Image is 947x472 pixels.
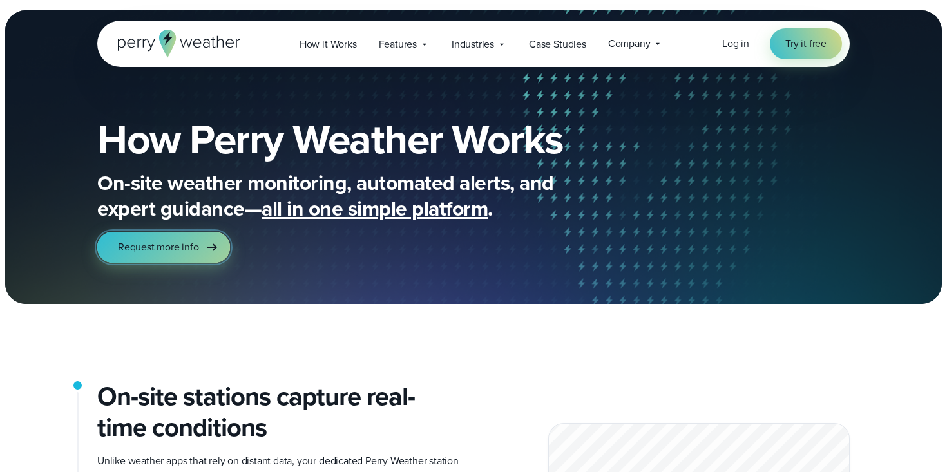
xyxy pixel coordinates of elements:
[722,36,749,52] a: Log in
[379,37,417,52] span: Features
[770,28,842,59] a: Try it free
[97,381,463,443] h2: On-site stations capture real-time conditions
[97,170,613,222] p: On-site weather monitoring, automated alerts, and expert guidance— .
[97,118,656,160] h1: How Perry Weather Works
[529,37,586,52] span: Case Studies
[262,193,488,224] span: all in one simple platform
[97,232,230,263] a: Request more info
[452,37,494,52] span: Industries
[722,36,749,51] span: Log in
[300,37,357,52] span: How it Works
[518,31,597,57] a: Case Studies
[785,36,827,52] span: Try it free
[118,240,199,255] span: Request more info
[608,36,651,52] span: Company
[289,31,368,57] a: How it Works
